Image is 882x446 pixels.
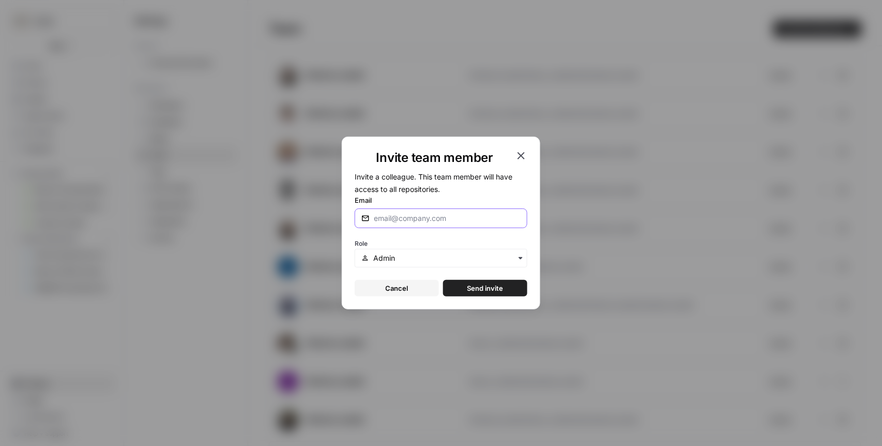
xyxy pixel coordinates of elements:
span: Role [355,240,368,247]
button: Send invite [443,280,527,296]
button: Cancel [355,280,439,296]
input: email@company.com [374,213,521,224]
label: Email [355,195,527,205]
span: Send invite [467,283,504,293]
span: Cancel [386,283,408,293]
h1: Invite team member [355,150,515,166]
input: Admin [373,253,521,263]
span: Invite a colleague. This team member will have access to all repositories. [355,172,512,194]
